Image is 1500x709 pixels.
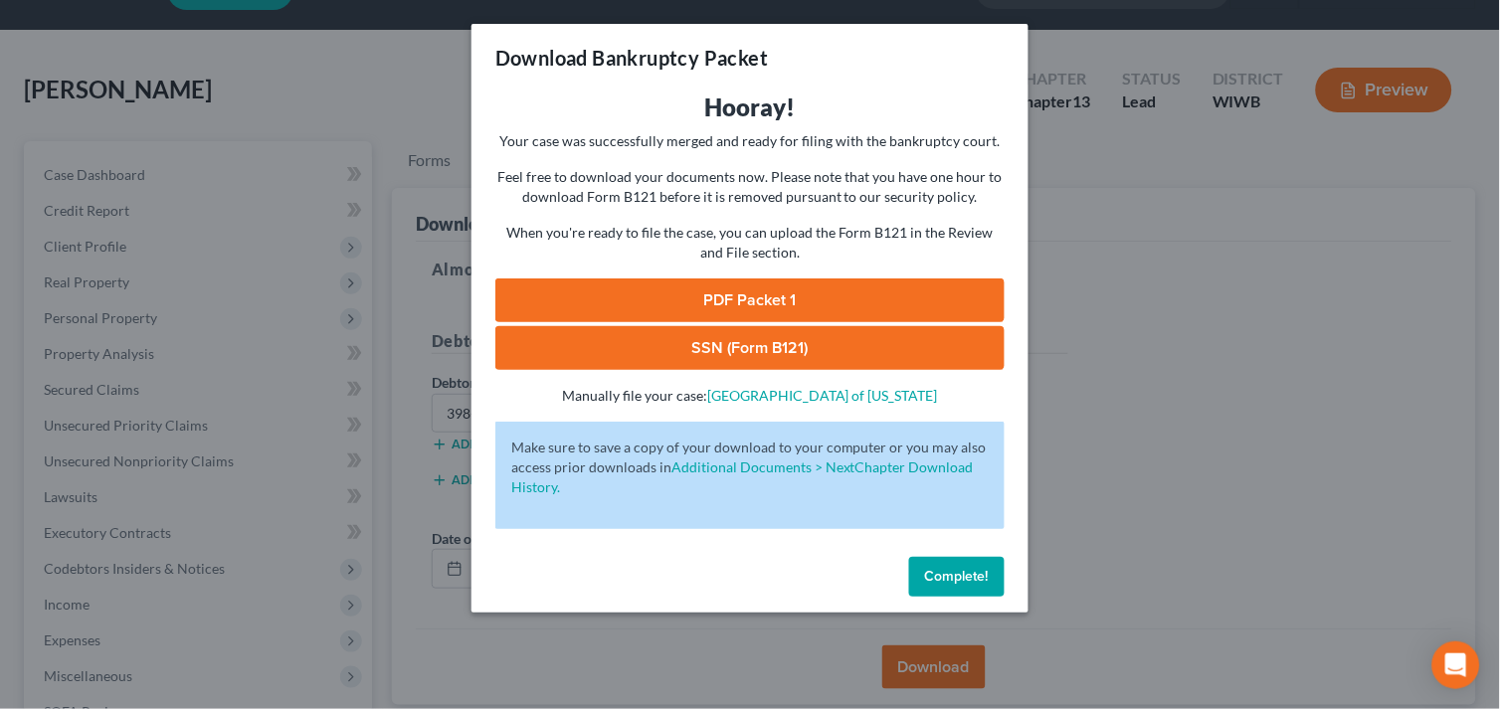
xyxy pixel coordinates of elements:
[1432,641,1480,689] div: Open Intercom Messenger
[909,557,1005,597] button: Complete!
[495,167,1005,207] p: Feel free to download your documents now. Please note that you have one hour to download Form B12...
[495,91,1005,123] h3: Hooray!
[511,438,989,497] p: Make sure to save a copy of your download to your computer or you may also access prior downloads in
[495,326,1005,370] a: SSN (Form B121)
[511,458,974,495] a: Additional Documents > NextChapter Download History.
[495,223,1005,263] p: When you're ready to file the case, you can upload the Form B121 in the Review and File section.
[495,278,1005,322] a: PDF Packet 1
[495,44,768,72] h3: Download Bankruptcy Packet
[707,387,938,404] a: [GEOGRAPHIC_DATA] of [US_STATE]
[925,568,989,585] span: Complete!
[495,131,1005,151] p: Your case was successfully merged and ready for filing with the bankruptcy court.
[495,386,1005,406] p: Manually file your case:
